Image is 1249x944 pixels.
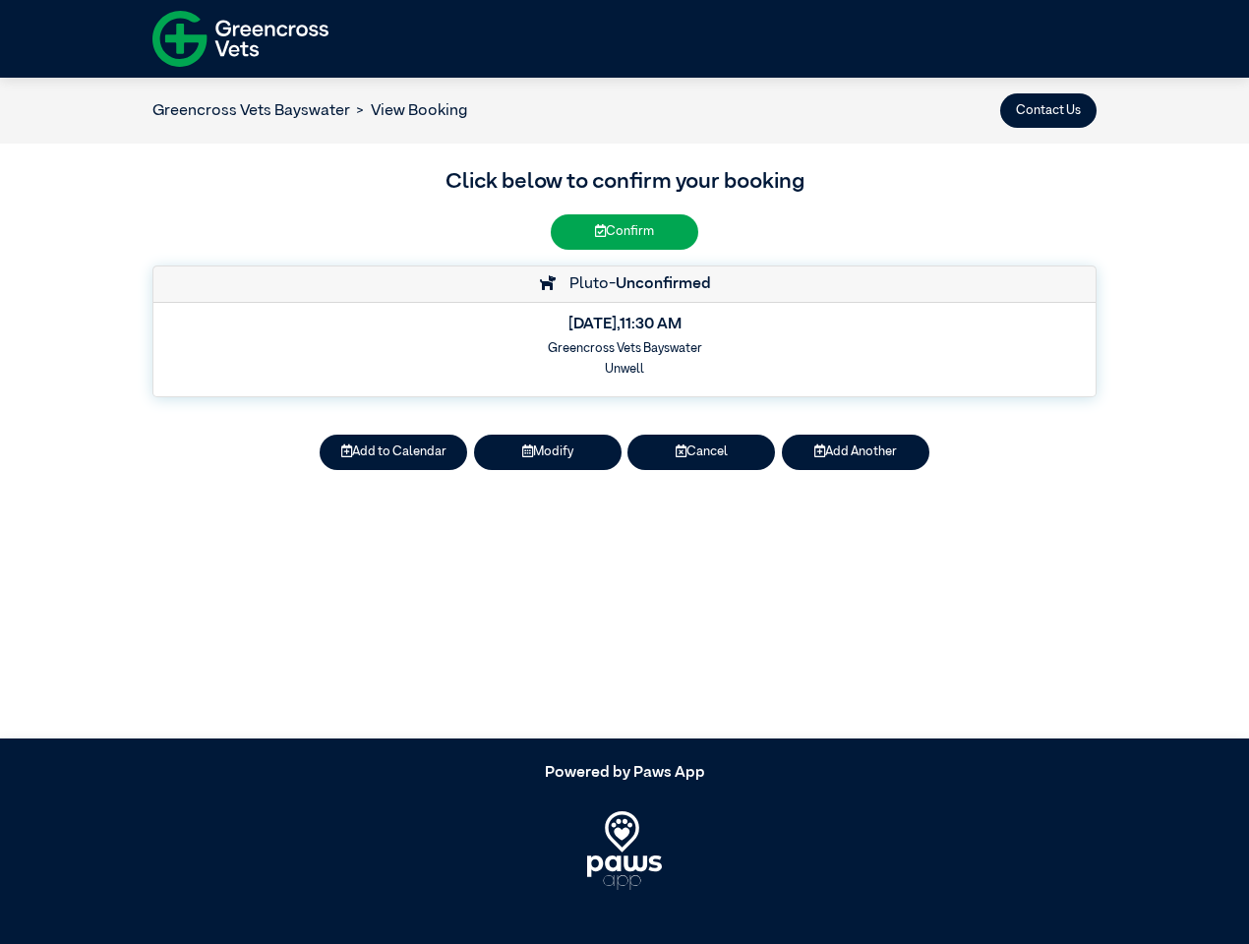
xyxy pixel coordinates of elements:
h6: Unwell [166,362,1083,377]
img: PawsApp [587,811,663,890]
button: Add to Calendar [320,435,467,469]
span: Pluto [560,276,609,292]
li: View Booking [350,99,467,123]
button: Cancel [627,435,775,469]
button: Add Another [782,435,929,469]
h6: Greencross Vets Bayswater [166,341,1083,356]
img: f-logo [152,5,328,73]
button: Contact Us [1000,93,1097,128]
h5: [DATE] , 11:30 AM [166,316,1083,334]
button: Confirm [551,214,698,249]
strong: Unconfirmed [616,276,711,292]
nav: breadcrumb [152,99,467,123]
h3: Click below to confirm your booking [152,166,1097,200]
span: - [609,276,711,292]
button: Modify [474,435,622,469]
a: Greencross Vets Bayswater [152,103,350,119]
h5: Powered by Paws App [152,764,1097,783]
